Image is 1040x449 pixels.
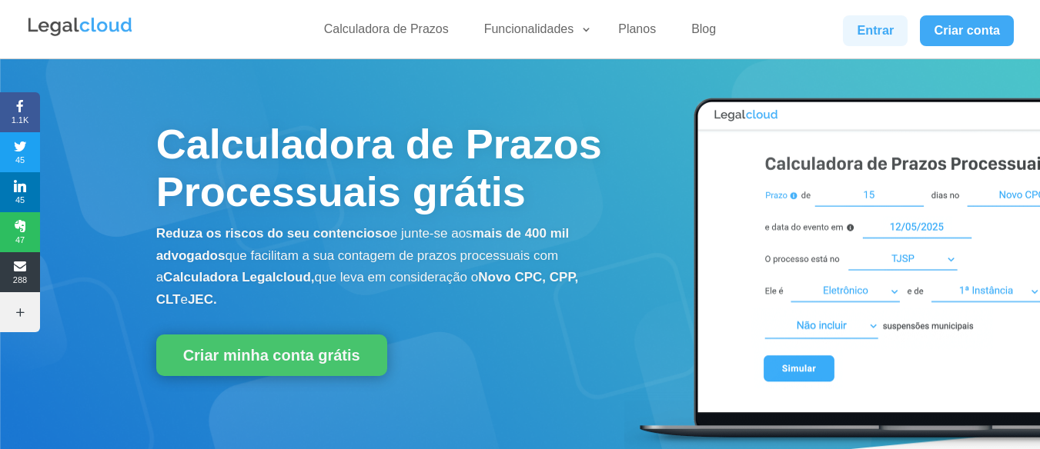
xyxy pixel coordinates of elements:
[843,15,908,46] a: Entrar
[156,223,624,311] p: e junte-se aos que facilitam a sua contagem de prazos processuais com a que leva em consideração o e
[609,22,665,44] a: Planos
[682,22,725,44] a: Blog
[475,22,593,44] a: Funcionalidades
[26,15,134,38] img: Legalcloud Logo
[920,15,1014,46] a: Criar conta
[163,270,315,284] b: Calculadora Legalcloud,
[188,292,217,307] b: JEC.
[156,121,602,215] span: Calculadora de Prazos Processuais grátis
[156,226,390,241] b: Reduza os riscos do seu contencioso
[315,22,458,44] a: Calculadora de Prazos
[156,226,570,263] b: mais de 400 mil advogados
[26,28,134,41] a: Logo da Legalcloud
[156,334,387,376] a: Criar minha conta grátis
